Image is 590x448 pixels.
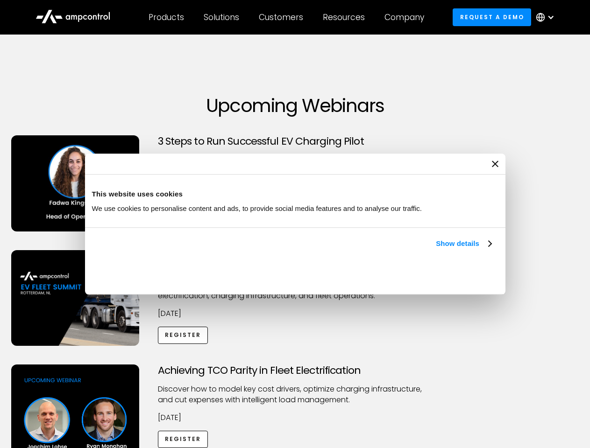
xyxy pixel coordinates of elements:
[259,12,303,22] div: Customers
[492,161,498,167] button: Close banner
[384,12,424,22] div: Company
[158,327,208,344] a: Register
[149,12,184,22] div: Products
[158,413,433,423] p: [DATE]
[11,94,579,117] h1: Upcoming Webinars
[204,12,239,22] div: Solutions
[436,238,491,249] a: Show details
[361,260,495,287] button: Okay
[323,12,365,22] div: Resources
[158,364,433,377] h3: Achieving TCO Parity in Fleet Electrification
[158,308,433,319] p: [DATE]
[92,189,498,200] div: This website uses cookies
[158,431,208,448] a: Register
[453,8,531,26] a: Request a demo
[92,204,422,212] span: We use cookies to personalise content and ads, to provide social media features and to analyse ou...
[158,384,433,405] p: Discover how to model key cost drivers, optimize charging infrastructure, and cut expenses with i...
[158,135,433,147] h3: 3 Steps to Run Successful EV Charging Pilot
